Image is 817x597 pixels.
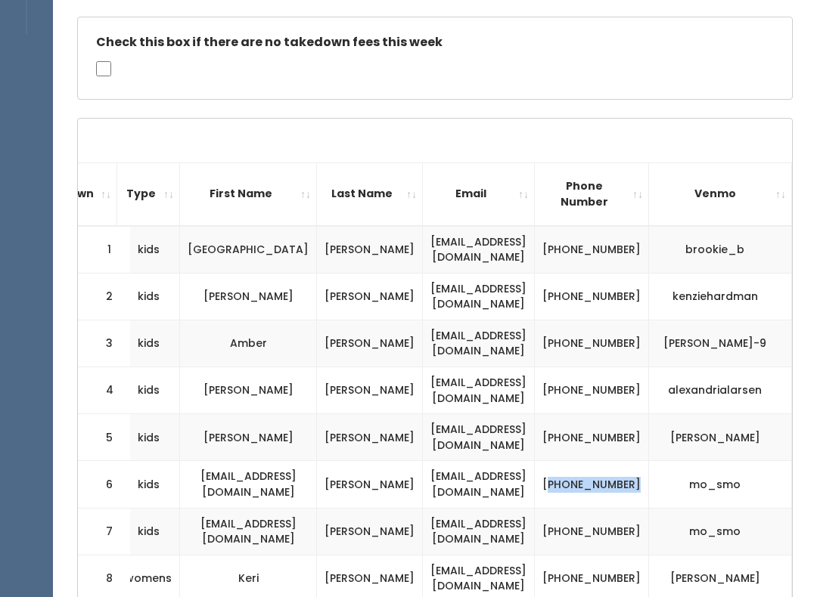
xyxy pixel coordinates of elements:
td: alexandrialarsen [649,367,792,414]
td: 1 [78,226,131,274]
td: [PHONE_NUMBER] [535,226,649,274]
td: 7 [78,508,131,555]
td: [EMAIL_ADDRESS][DOMAIN_NAME] [423,320,535,367]
td: [PHONE_NUMBER] [535,320,649,367]
td: [EMAIL_ADDRESS][DOMAIN_NAME] [423,226,535,274]
td: kids [117,461,180,508]
td: [GEOGRAPHIC_DATA] [180,226,317,274]
td: [PHONE_NUMBER] [535,414,649,461]
td: kids [117,414,180,461]
td: kids [117,226,180,274]
th: Last Name: activate to sort column ascending [317,162,423,225]
td: [EMAIL_ADDRESS][DOMAIN_NAME] [180,508,317,555]
th: Type: activate to sort column ascending [117,162,180,225]
h5: Check this box if there are no takedown fees this week [96,36,774,49]
td: kids [117,508,180,555]
td: [EMAIL_ADDRESS][DOMAIN_NAME] [423,273,535,320]
td: [PERSON_NAME] [317,320,423,367]
td: kids [117,367,180,414]
th: Phone Number: activate to sort column ascending [535,162,649,225]
th: Venmo: activate to sort column ascending [649,162,792,225]
td: [PERSON_NAME] [180,273,317,320]
th: Email: activate to sort column ascending [423,162,535,225]
td: [PERSON_NAME] [317,414,423,461]
td: [EMAIL_ADDRESS][DOMAIN_NAME] [180,461,317,508]
td: [PERSON_NAME] [317,461,423,508]
td: 4 [78,367,131,414]
td: [PHONE_NUMBER] [535,461,649,508]
td: kids [117,320,180,367]
td: [EMAIL_ADDRESS][DOMAIN_NAME] [423,461,535,508]
td: [EMAIL_ADDRESS][DOMAIN_NAME] [423,414,535,461]
td: Amber [180,320,317,367]
td: 2 [78,273,131,320]
td: [PERSON_NAME] [317,226,423,274]
td: kenziehardman [649,273,792,320]
td: [PERSON_NAME]-9 [649,320,792,367]
td: [EMAIL_ADDRESS][DOMAIN_NAME] [423,508,535,555]
td: [PERSON_NAME] [317,508,423,555]
td: 6 [78,461,131,508]
td: [PERSON_NAME] [649,414,792,461]
td: mo_smo [649,461,792,508]
td: kids [117,273,180,320]
td: [PERSON_NAME] [180,414,317,461]
td: [PERSON_NAME] [317,367,423,414]
td: [EMAIL_ADDRESS][DOMAIN_NAME] [423,367,535,414]
th: First Name: activate to sort column ascending [180,162,317,225]
td: brookie_b [649,226,792,274]
td: [PHONE_NUMBER] [535,273,649,320]
td: mo_smo [649,508,792,555]
td: [PHONE_NUMBER] [535,508,649,555]
td: 3 [78,320,131,367]
td: [PERSON_NAME] [180,367,317,414]
td: [PERSON_NAME] [317,273,423,320]
td: 5 [78,414,131,461]
td: [PHONE_NUMBER] [535,367,649,414]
